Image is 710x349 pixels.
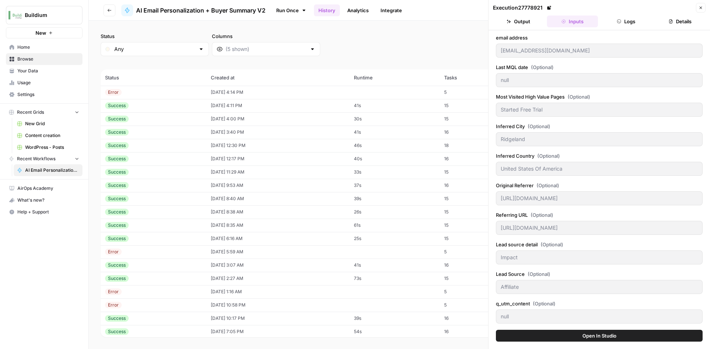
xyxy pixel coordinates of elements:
span: Home [17,44,79,51]
div: What's new? [6,195,82,206]
td: 15 [440,192,511,205]
td: 39s [349,312,440,325]
div: Success [105,182,129,189]
th: Created at [206,69,349,86]
label: Status [101,32,209,40]
label: c_utm_content [496,329,703,337]
td: 15 [440,165,511,179]
td: 15 [440,272,511,285]
td: 33s [349,165,440,179]
a: Content creation [14,130,82,141]
span: Buildium [25,11,70,19]
td: [DATE] 3:40 PM [206,126,349,139]
button: Inputs [547,16,598,27]
td: 41s [349,259,440,272]
td: 41s [349,99,440,112]
div: Success [105,235,129,242]
td: 26s [349,205,440,219]
span: (Optional) [528,270,550,278]
td: [DATE] 9:53 AM [206,179,349,192]
span: (Optional) [537,152,560,160]
td: 5 [440,285,511,298]
span: Content creation [25,132,79,139]
td: 61s [349,219,440,232]
div: Error [105,302,122,308]
span: AI Email Personalization + Buyer Summary V2 [136,6,266,15]
span: Open In Studio [582,332,616,339]
div: Success [105,116,129,122]
div: Success [105,195,129,202]
td: 15 [440,99,511,112]
div: Success [105,155,129,162]
button: New [6,27,82,38]
td: 5 [440,86,511,99]
td: 15 [440,205,511,219]
span: Recent Grids [17,109,44,116]
td: [DATE] 4:00 PM [206,112,349,126]
div: Success [105,328,129,335]
input: (5 shown) [226,45,307,53]
td: [DATE] 5:59 AM [206,245,349,259]
div: Success [105,275,129,282]
span: (Optional) [531,211,553,219]
div: Success [105,209,129,215]
button: Logs [601,16,652,27]
div: Error [105,288,122,295]
td: 41s [349,126,440,139]
div: Success [105,169,129,175]
td: 5 [440,245,511,259]
div: Success [105,222,129,229]
a: Run Once [271,4,311,17]
td: 30s [349,112,440,126]
span: Your Data [17,68,79,74]
span: (114 records) [101,56,698,69]
a: Your Data [6,65,82,77]
td: [DATE] 4:14 PM [206,86,349,99]
button: Help + Support [6,206,82,218]
a: AirOps Academy [6,182,82,194]
td: [DATE] 7:05 PM [206,325,349,338]
label: Original Referrer [496,182,703,189]
td: [DATE] 10:17 PM [206,312,349,325]
button: Recent Grids [6,107,82,118]
span: Usage [17,79,79,86]
a: Settings [6,89,82,100]
span: WordPress - Posts [25,144,79,151]
td: [DATE] 8:38 AM [206,205,349,219]
td: 18 [440,139,511,152]
td: 37s [349,179,440,192]
a: WordPress - Posts [14,141,82,153]
label: Inferred City [496,123,703,130]
td: 16 [440,152,511,165]
div: Success [105,315,129,322]
td: [DATE] 12:30 PM [206,139,349,152]
button: Output [493,16,544,27]
td: 15 [440,219,511,232]
span: (Optional) [531,64,554,71]
a: Integrate [376,4,406,16]
td: 16 [440,325,511,338]
a: Analytics [343,4,373,16]
td: 15 [440,112,511,126]
th: Tasks [440,69,511,86]
button: Recent Workflows [6,153,82,164]
span: Recent Workflows [17,155,55,162]
a: New Grid [14,118,82,130]
span: New [35,29,46,37]
td: [DATE] 11:29 AM [206,165,349,179]
span: AirOps Academy [17,185,79,192]
div: Success [105,129,129,136]
span: (Optional) [533,300,555,307]
label: Most Visited High Value Pages [496,93,703,100]
span: (Optional) [568,93,590,100]
td: 16 [440,179,511,192]
span: (Optional) [533,329,555,337]
div: Execution 27778921 [493,4,553,11]
td: 16 [440,126,511,139]
div: Success [105,102,129,109]
td: 16 [440,259,511,272]
div: Success [105,142,129,149]
td: 39s [349,192,440,205]
a: Browse [6,53,82,65]
label: Columns [212,32,320,40]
